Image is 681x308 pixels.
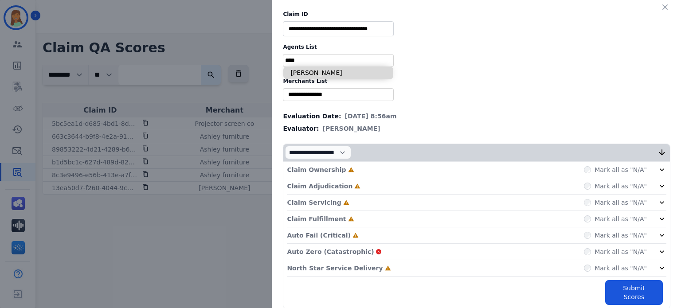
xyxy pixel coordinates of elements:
span: [PERSON_NAME] [323,124,380,133]
label: Mark all as "N/A" [595,198,647,207]
ul: selected options [285,56,391,65]
label: Mark all as "N/A" [595,231,647,240]
label: Mark all as "N/A" [595,214,647,223]
li: [PERSON_NAME] [283,66,393,79]
p: North Star Service Delivery [287,264,383,273]
label: Agents List [283,43,670,51]
div: Evaluation Date: [283,112,670,121]
label: Mark all as "N/A" [595,165,647,174]
p: Auto Fail (Critical) [287,231,350,240]
p: Claim Servicing [287,198,341,207]
span: [DATE] 8:56am [345,112,397,121]
label: Claim ID [283,11,670,18]
p: Auto Zero (Catastrophic) [287,247,374,256]
p: Claim Adjudication [287,182,352,191]
p: Claim Ownership [287,165,346,174]
p: Claim Fulfillment [287,214,346,223]
label: Mark all as "N/A" [595,264,647,273]
label: Mark all as "N/A" [595,247,647,256]
button: Submit Scores [605,280,663,305]
div: Evaluator: [283,124,670,133]
label: Mark all as "N/A" [595,182,647,191]
ul: selected options [285,90,391,99]
label: Merchants List [283,78,670,85]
